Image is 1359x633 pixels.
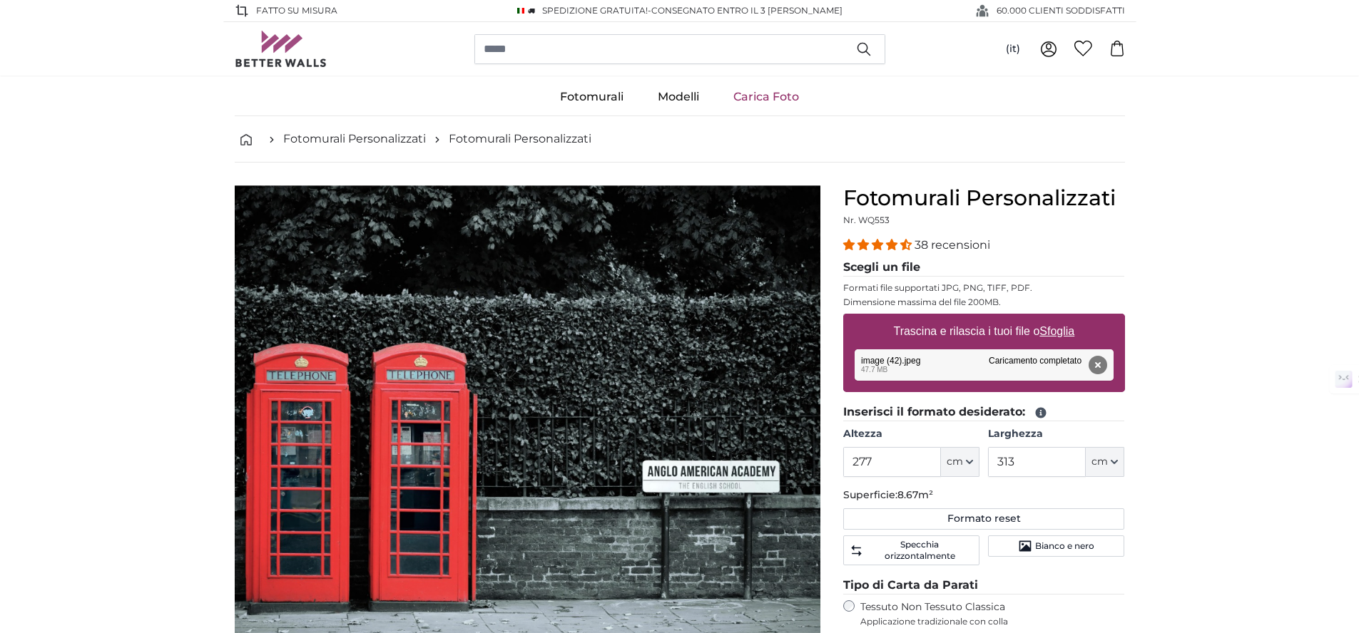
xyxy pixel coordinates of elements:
[988,535,1124,557] button: Bianco e nero
[860,616,1125,627] span: Applicazione tradizionale con colla
[860,600,1125,627] label: Tessuto Non Tessuto Classica
[235,31,327,67] img: Betterwalls
[1035,540,1094,552] span: Bianco e nero
[256,4,337,17] span: Fatto su misura
[887,317,1080,346] label: Trascina e rilascia i tuoi file o
[941,447,979,477] button: cm
[843,535,979,565] button: Specchia orizzontalmente
[866,539,973,562] span: Specchia orizzontalmente
[843,259,1125,277] legend: Scegli un file
[1091,455,1108,469] span: cm
[843,185,1125,211] h1: Fotomurali Personalizzati
[542,5,648,16] span: Spedizione GRATUITA!
[843,508,1125,530] button: Formato reset
[988,427,1124,441] label: Larghezza
[651,5,843,16] span: Consegnato entro il 3 [PERSON_NAME]
[843,238,915,252] span: 4.34 stars
[843,215,890,225] span: Nr. WQ553
[843,403,1125,421] legend: Inserisci il formato desiderato:
[843,577,1125,595] legend: Tipo di Carta da Parati
[648,5,843,16] span: -
[843,282,1125,294] p: Formati file supportati JPG, PNG, TIFF, PDF.
[947,455,963,469] span: cm
[1039,325,1074,337] u: Sfoglia
[716,78,816,115] a: Carica Foto
[994,36,1032,62] button: (it)
[843,488,1125,503] p: Superficie:
[843,297,1125,308] p: Dimensione massima del file 200MB.
[915,238,990,252] span: 38 recensioni
[641,78,716,115] a: Modelli
[517,8,524,14] img: Italia
[843,427,979,441] label: Altezza
[235,116,1125,163] nav: breadcrumbs
[997,4,1125,17] span: 60.000 CLIENTI SODDISFATTI
[449,130,591,148] a: Fotomurali Personalizzati
[283,130,426,148] a: Fotomurali Personalizzati
[897,488,933,501] span: 8.67m²
[1086,447,1124,477] button: cm
[543,78,641,115] a: Fotomurali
